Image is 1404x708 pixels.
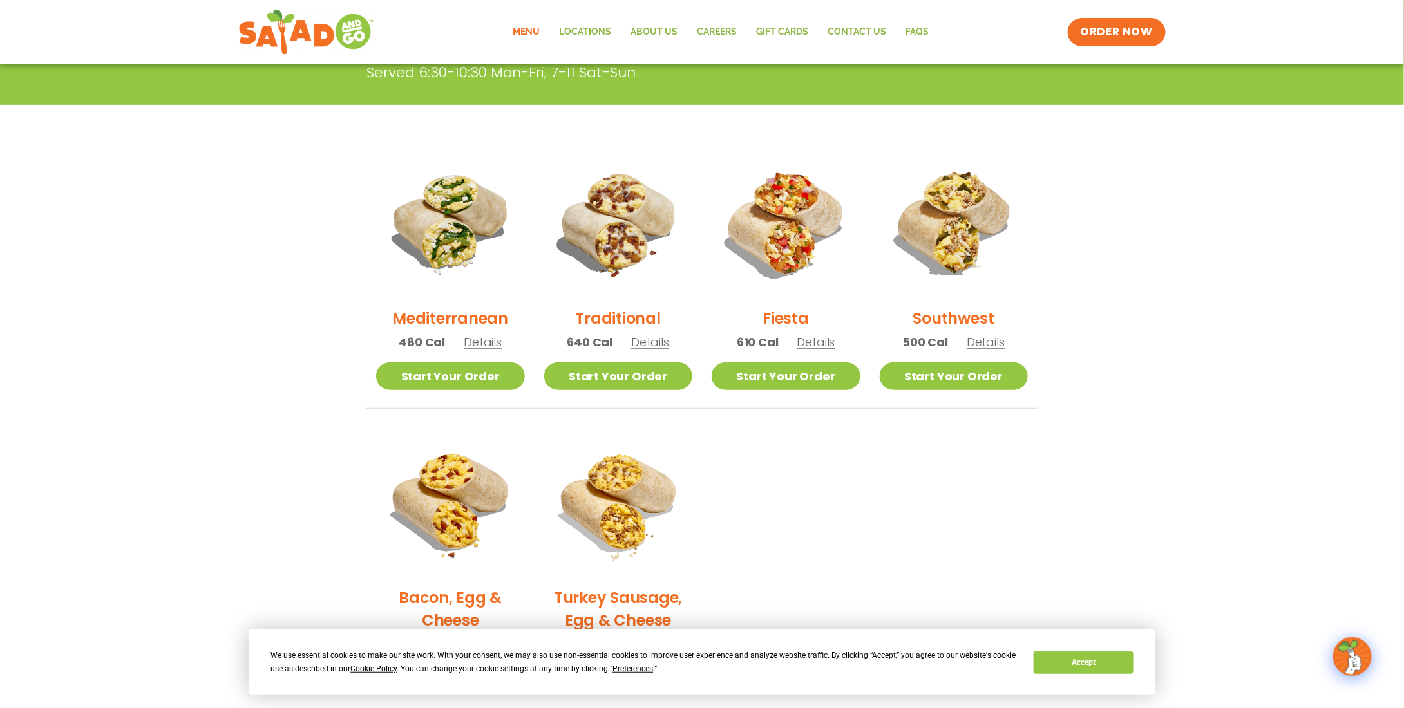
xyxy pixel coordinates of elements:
[712,149,860,297] img: Product photo for Fiesta
[880,362,1029,390] a: Start Your Order
[712,362,860,390] a: Start Your Order
[464,334,502,350] span: Details
[544,362,693,390] a: Start Your Order
[549,17,621,47] a: Locations
[612,664,653,673] span: Preferences
[1068,18,1166,46] a: ORDER NOW
[903,333,949,351] span: 500 Cal
[399,333,446,351] span: 480 Cal
[737,333,779,351] span: 610 Cal
[763,307,809,330] h2: Fiesta
[621,17,687,47] a: About Us
[1081,24,1153,40] span: ORDER NOW
[503,17,549,47] a: Menu
[270,649,1018,676] div: We use essential cookies to make our site work. With your consent, we may also use non-essential ...
[746,17,818,47] a: GIFT CARDS
[249,629,1155,695] div: Cookie Consent Prompt
[544,149,693,297] img: Product photo for Traditional
[687,17,746,47] a: Careers
[631,334,669,350] span: Details
[880,149,1029,297] img: Product photo for Southwest
[576,307,661,330] h2: Traditional
[967,334,1005,350] span: Details
[544,428,693,577] img: Product photo for Turkey Sausage, Egg & Cheese
[896,17,938,47] a: FAQs
[818,17,896,47] a: Contact Us
[567,333,613,351] span: 640 Cal
[392,307,508,330] h2: Mediterranean
[376,362,525,390] a: Start Your Order
[376,586,525,631] h2: Bacon, Egg & Cheese
[350,664,397,673] span: Cookie Policy
[797,334,835,350] span: Details
[544,586,693,631] h2: Turkey Sausage, Egg & Cheese
[376,149,525,297] img: Product photo for Mediterranean Breakfast Burrito
[503,17,938,47] nav: Menu
[913,307,994,330] h2: Southwest
[1334,638,1371,675] img: wpChatIcon
[1034,651,1133,674] button: Accept
[366,62,940,83] p: Served 6:30-10:30 Mon-Fri, 7-11 Sat-Sun
[238,6,374,58] img: new-SAG-logo-768×292
[376,428,525,577] img: Product photo for Bacon, Egg & Cheese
